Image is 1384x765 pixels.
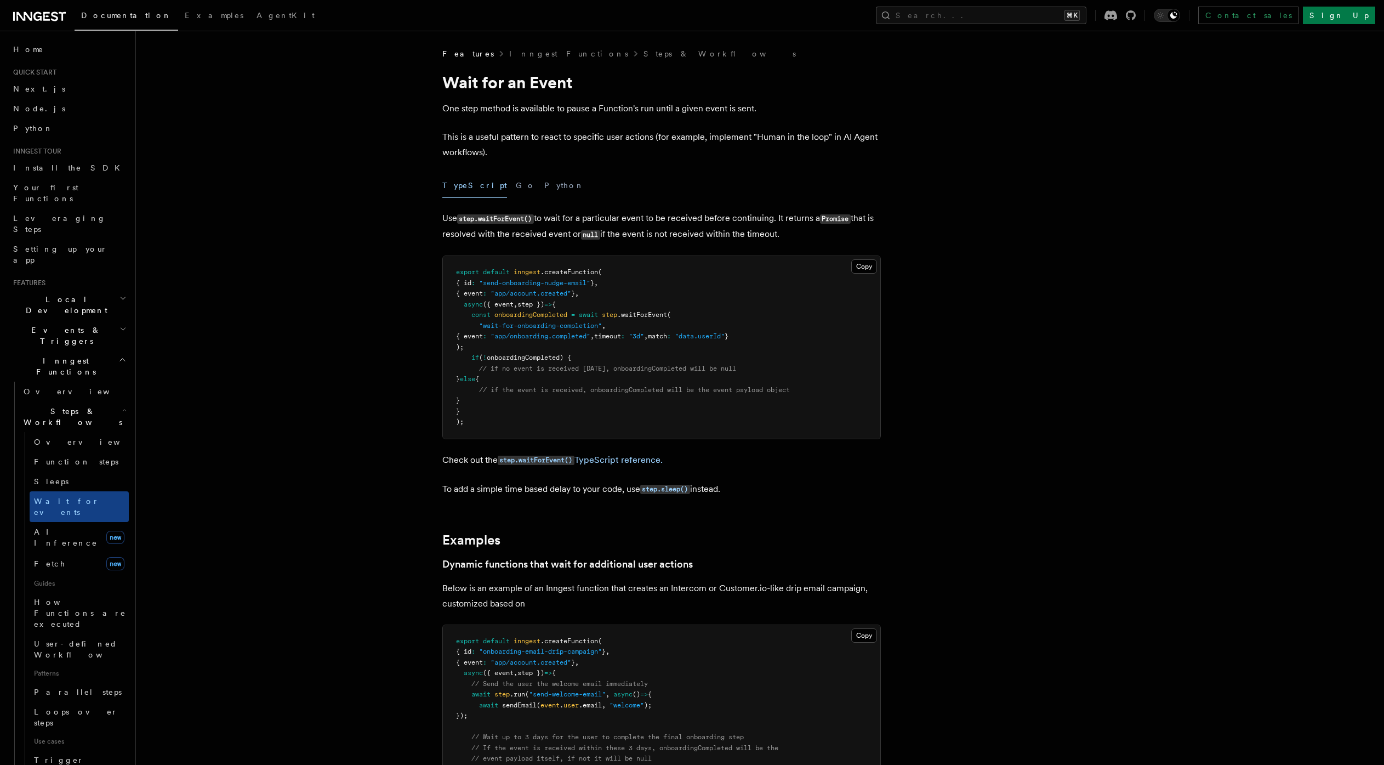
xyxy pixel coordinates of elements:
[594,279,598,287] span: ,
[483,301,514,308] span: ({ event
[30,472,129,491] a: Sleeps
[502,701,537,709] span: sendEmail
[483,332,487,340] span: :
[1303,7,1375,24] a: Sign Up
[75,3,178,31] a: Documentation
[34,438,147,446] span: Overview
[675,332,725,340] span: "data.userId"
[540,701,560,709] span: event
[560,701,563,709] span: .
[456,279,471,287] span: { id
[479,386,790,394] span: // if the event is received, onboardingCompleted will be the event payload object
[30,432,129,452] a: Overview
[621,332,625,340] span: :
[640,484,690,494] a: step.sleep()
[471,354,479,361] span: if
[483,659,487,666] span: :
[81,11,172,20] span: Documentation
[876,7,1086,24] button: Search...⌘K
[9,325,119,347] span: Events & Triggers
[30,522,129,553] a: AI Inferencenew
[514,669,517,677] span: ,
[483,354,487,361] span: !
[106,531,124,544] span: new
[456,375,460,383] span: }
[644,332,648,340] span: ,
[725,332,728,340] span: }
[30,665,129,682] span: Patterns
[456,268,479,276] span: export
[460,375,475,383] span: else
[471,279,475,287] span: :
[540,637,598,645] span: .createFunction
[457,214,534,224] code: step.waitForEvent()
[34,559,66,568] span: Fetch
[510,690,525,698] span: .run
[442,452,881,468] p: Check out the
[479,354,483,361] span: (
[456,418,464,426] span: );
[594,332,621,340] span: timeout
[9,294,119,316] span: Local Development
[571,290,575,297] span: }
[471,733,744,741] span: // Wait up to 3 days for the user to complete the final onboarding step
[9,208,129,239] a: Leveraging Steps
[544,301,552,308] span: =>
[30,553,129,575] a: Fetchnew
[633,690,640,698] span: ()
[487,354,571,361] span: onboardingCompleted) {
[602,648,606,655] span: }
[9,79,129,99] a: Next.js
[34,497,99,517] span: Wait for events
[257,11,315,20] span: AgentKit
[456,659,483,666] span: { event
[34,707,118,727] span: Loops over steps
[34,528,98,547] span: AI Inference
[13,84,65,93] span: Next.js
[483,290,487,297] span: :
[544,669,552,677] span: =>
[552,669,556,677] span: {
[575,659,579,666] span: ,
[9,320,129,351] button: Events & Triggers
[30,733,129,750] span: Use cases
[479,322,602,330] span: "wait-for-onboarding-completion"
[579,311,598,319] span: await
[30,592,129,634] a: How Functions are executed
[9,39,129,59] a: Home
[471,680,648,688] span: // Send the user the welcome email immediately
[598,637,602,645] span: (
[537,701,540,709] span: (
[456,396,460,404] span: }
[34,457,118,466] span: Function steps
[456,407,460,415] span: }
[471,744,778,752] span: // If the event is received within these 3 days, onboardingCompleted will be the
[456,290,483,297] span: { event
[30,702,129,733] a: Loops over steps
[579,701,602,709] span: .email
[9,99,129,118] a: Node.js
[479,365,736,372] span: // if no event is received [DATE], onboardingCompleted will be null
[9,178,129,208] a: Your first Functions
[34,598,126,628] span: How Functions are executed
[514,268,540,276] span: inngest
[250,3,321,30] a: AgentKit
[517,301,544,308] span: step })
[514,301,517,308] span: ,
[590,332,594,340] span: ,
[517,669,544,677] span: step })
[442,101,881,116] p: One step method is available to pause a Function's run until a given event is sent.
[606,690,610,698] span: ,
[464,669,483,677] span: async
[442,532,500,548] a: Examples
[442,129,881,160] p: This is a useful pattern to react to specific user actions (for example, implement "Human in the ...
[494,690,510,698] span: step
[442,557,693,572] a: Dynamic functions that wait for additional user actions
[602,322,606,330] span: ,
[516,173,536,198] button: Go
[456,712,468,719] span: });
[498,456,574,465] code: step.waitForEvent()
[644,701,652,709] span: );
[19,382,129,401] a: Overview
[491,659,571,666] span: "app/account.created"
